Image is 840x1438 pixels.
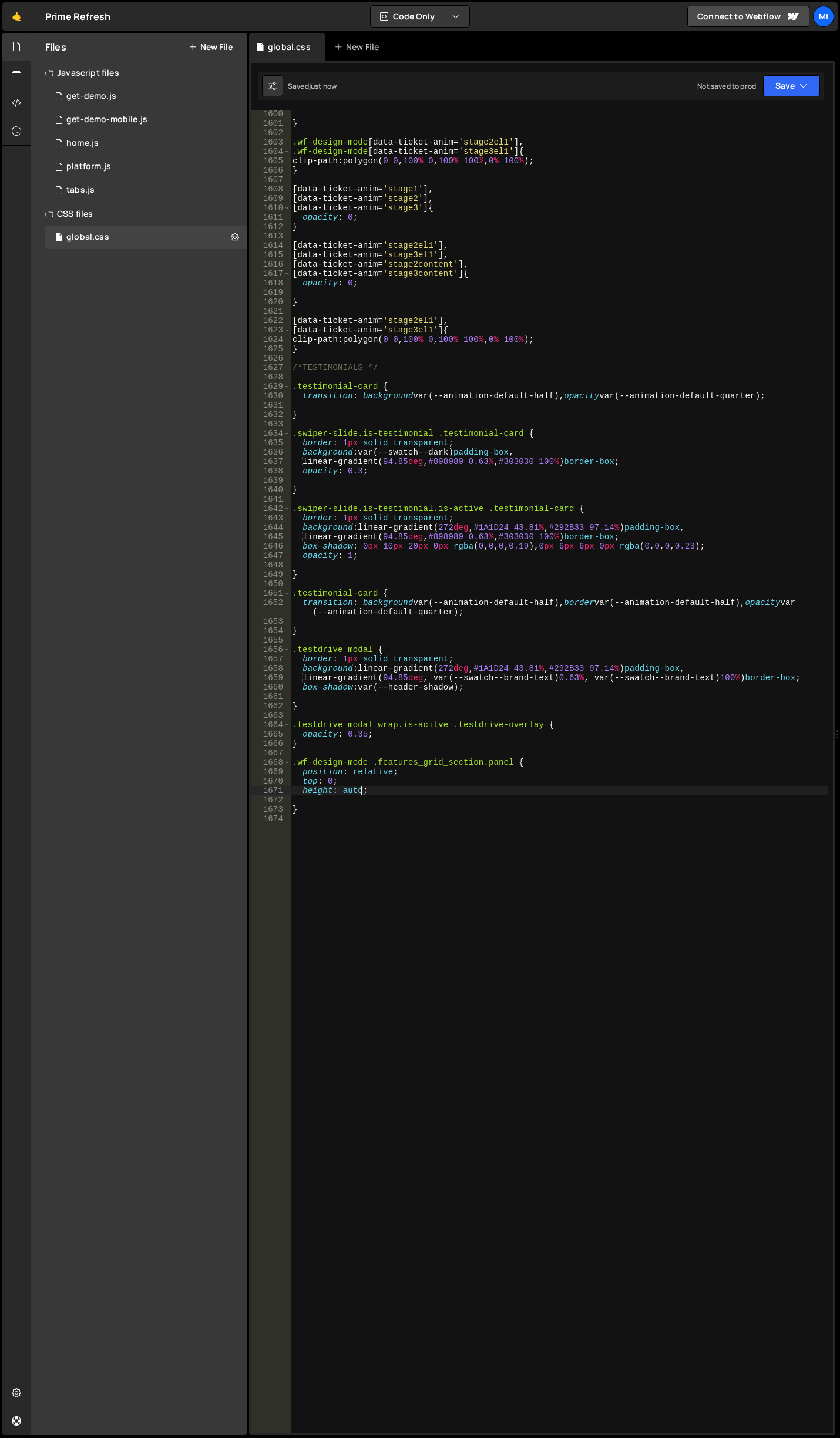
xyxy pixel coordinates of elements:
[251,166,291,175] div: 1606
[251,335,291,344] div: 1624
[763,75,820,96] button: Save
[45,132,247,155] div: 16983/46578.js
[251,401,291,410] div: 1631
[251,532,291,542] div: 1645
[45,9,110,23] div: Prime Refresh
[66,162,111,172] div: platform.js
[45,41,66,53] h2: Files
[251,495,291,504] div: 1641
[66,185,95,196] div: tabs.js
[251,476,291,485] div: 1639
[251,542,291,551] div: 1646
[251,147,291,156] div: 1604
[45,226,247,249] div: 16983/46577.css
[251,429,291,438] div: 1634
[251,419,291,429] div: 1633
[251,739,291,748] div: 1666
[251,325,291,335] div: 1623
[251,692,291,701] div: 1661
[251,307,291,316] div: 1621
[251,382,291,391] div: 1629
[251,175,291,184] div: 1607
[251,466,291,476] div: 1638
[687,6,809,27] a: Connect to Webflow
[251,213,291,222] div: 1611
[45,179,247,202] div: 16983/46734.js
[268,41,311,53] div: global.css
[251,617,291,626] div: 1653
[189,42,233,52] button: New File
[251,664,291,673] div: 1658
[251,767,291,777] div: 1669
[813,6,834,27] a: Mi
[251,758,291,767] div: 1668
[251,457,291,466] div: 1637
[45,108,247,132] div: 16983/46693.js
[251,260,291,269] div: 1616
[251,363,291,372] div: 1627
[251,673,291,683] div: 1659
[251,560,291,570] div: 1648
[251,626,291,636] div: 1654
[251,748,291,758] div: 1667
[334,41,384,53] div: New File
[251,730,291,739] div: 1665
[251,720,291,730] div: 1664
[251,137,291,147] div: 1603
[251,222,291,231] div: 1612
[66,115,147,125] div: get-demo-mobile.js
[251,438,291,448] div: 1635
[251,654,291,664] div: 1657
[251,551,291,560] div: 1647
[251,589,291,598] div: 1651
[251,372,291,382] div: 1628
[251,410,291,419] div: 1632
[251,354,291,363] div: 1626
[45,155,247,179] div: 16983/46739.js
[251,109,291,119] div: 1600
[251,288,291,297] div: 1619
[251,194,291,203] div: 1609
[251,786,291,795] div: 1671
[309,81,337,91] div: just now
[251,570,291,579] div: 1649
[251,278,291,288] div: 1618
[251,814,291,824] div: 1674
[697,81,756,91] div: Not saved to prod
[251,344,291,354] div: 1625
[31,202,247,226] div: CSS files
[45,85,247,108] div: 16983/46692.js
[251,513,291,523] div: 1643
[66,91,116,102] div: get-demo.js
[2,2,31,31] a: 🤙
[251,523,291,532] div: 1644
[251,777,291,786] div: 1670
[251,231,291,241] div: 1613
[251,795,291,805] div: 1672
[251,579,291,589] div: 1650
[251,128,291,137] div: 1602
[251,316,291,325] div: 1622
[251,711,291,720] div: 1663
[31,61,247,85] div: Javascript files
[251,645,291,654] div: 1656
[251,504,291,513] div: 1642
[251,269,291,278] div: 1617
[251,805,291,814] div: 1673
[251,203,291,213] div: 1610
[251,391,291,401] div: 1630
[251,119,291,128] div: 1601
[371,6,469,27] button: Code Only
[251,250,291,260] div: 1615
[251,598,291,617] div: 1652
[251,636,291,645] div: 1655
[251,485,291,495] div: 1640
[251,297,291,307] div: 1620
[66,138,99,149] div: home.js
[251,241,291,250] div: 1614
[251,683,291,692] div: 1660
[251,156,291,166] div: 1605
[251,448,291,457] div: 1636
[251,184,291,194] div: 1608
